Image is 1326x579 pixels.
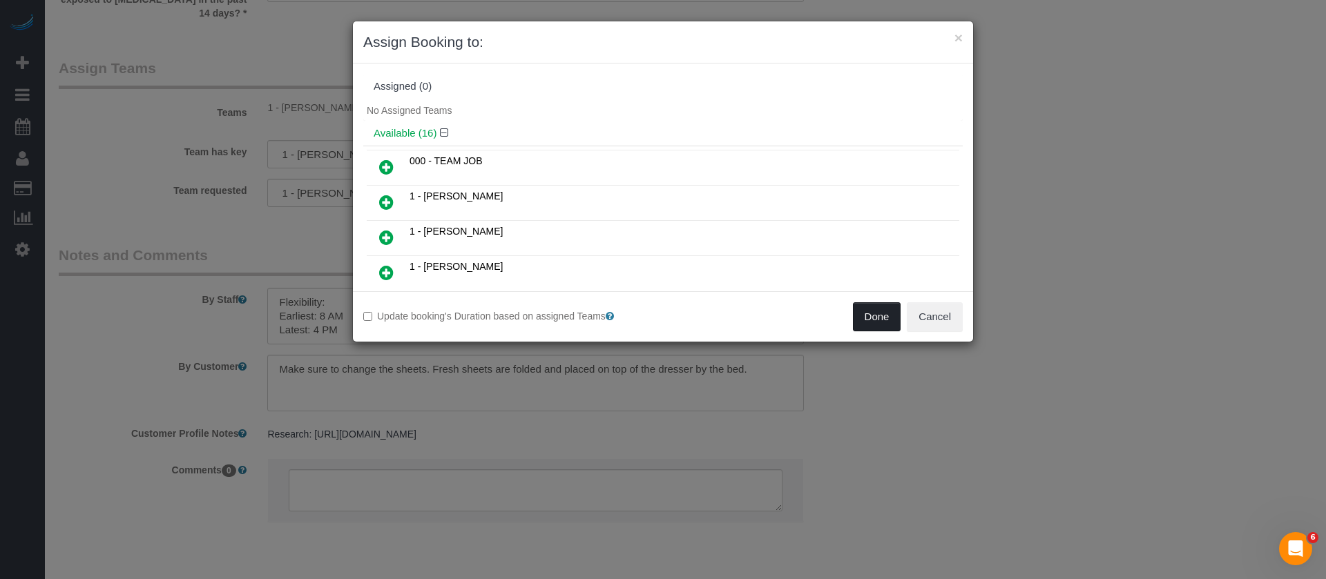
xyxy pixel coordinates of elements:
div: Assigned (0) [374,81,952,92]
iframe: Intercom live chat [1279,532,1312,565]
h3: Assign Booking to: [363,32,963,52]
span: 1 - [PERSON_NAME] [410,190,503,202]
button: × [954,30,963,45]
span: 6 [1307,532,1318,543]
button: Done [853,302,901,331]
input: Update booking's Duration based on assigned Teams [363,312,372,321]
button: Cancel [907,302,963,331]
span: No Assigned Teams [367,105,452,116]
span: 000 - TEAM JOB [410,155,483,166]
span: 1 - [PERSON_NAME] [410,226,503,237]
label: Update booking's Duration based on assigned Teams [363,309,653,323]
h4: Available (16) [374,128,952,139]
span: 1 - [PERSON_NAME] [410,261,503,272]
